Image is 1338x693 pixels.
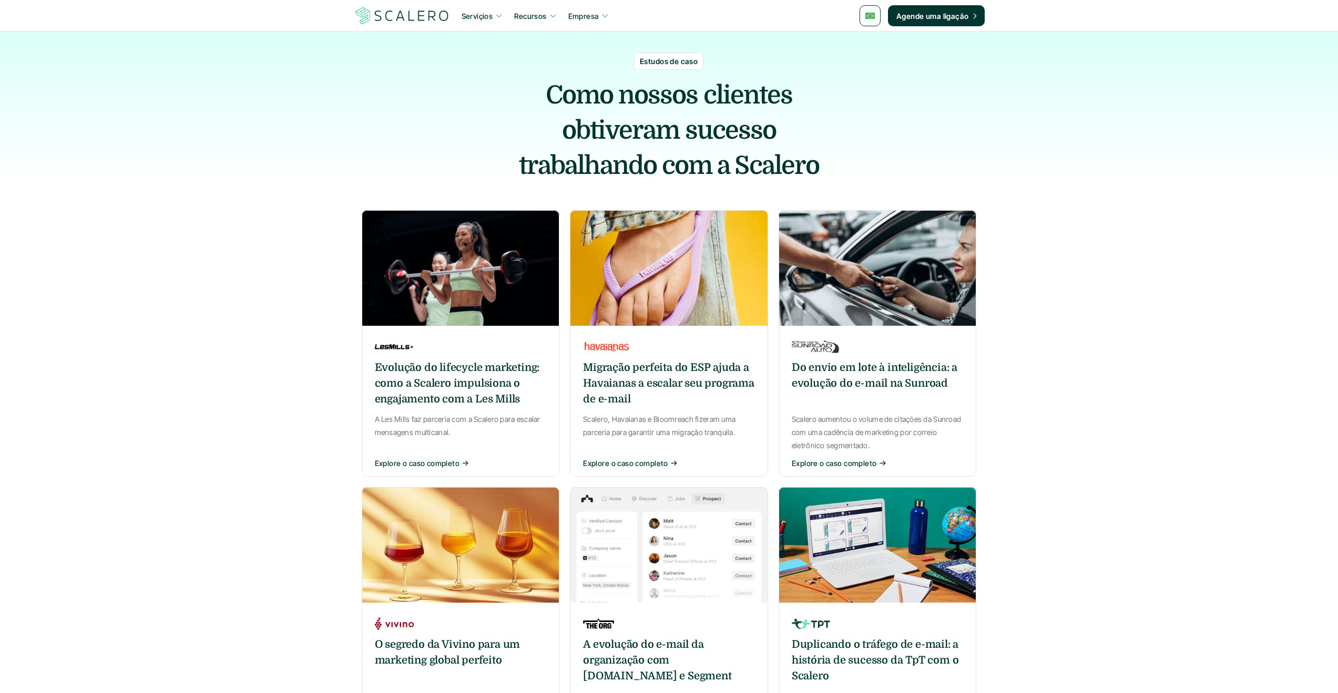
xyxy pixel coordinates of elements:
h6: Migração perfeita do ESP ajuda a Havaianas a escalar seu programa de e-mail [583,360,755,407]
iframe: gist-messenger-bubble-iframe [1302,657,1327,682]
img: Scalero company logo [354,6,451,26]
h6: Do envio em lote à inteligência: a evolução do e-mail na Sunroad [792,360,964,391]
h6: Duplicando o tráfego de e-mail: a história de sucesso da TpT com o Scalero [792,637,964,684]
p: Estudos de caso [640,56,698,67]
button: Explore o caso completo [375,458,547,469]
p: Recursos [514,11,546,22]
p: A Les Mills faz parceria com a Scalero para escalar mensagens multicanal. [375,412,547,439]
p: Scalero, Havaianas e Bloomreach fizeram uma parceria para garantir uma migração tranquila. [583,412,755,439]
h6: A evolução do e-mail da organização com [DOMAIN_NAME] e Segment [583,637,755,684]
a: Scalero company logo [354,6,451,25]
img: A glass of wine along a hand holding a cellphone [362,487,560,603]
p: Scalero aumentou o volume de citações da Sunroad com uma cadência de marketing por correio eletrô... [792,412,964,452]
p: Explore o caso completo [375,458,460,469]
p: Serviçios [462,11,493,22]
button: Explore o caso completo [792,458,964,469]
button: Explore o caso completo [583,458,755,469]
h6: Evolução do lifecycle marketing: como a Scalero impulsiona o engajamento com a Les Mills [375,360,547,407]
a: Migração perfeita do ESP ajuda a Havaianas a escalar seu programa de e-mailScalero, Havaianas e B... [570,210,768,477]
p: Empresa [568,11,599,22]
a: Evolução do lifecycle marketing: como a Scalero impulsiona o engajamento com a Les MillsA Les Mil... [362,210,560,477]
h1: Como nossos clientes obtiveram sucesso trabalhando com a Scalero [498,78,840,184]
p: Explore o caso completo [792,458,877,469]
img: A grid of different pictures of people working together [570,487,768,603]
a: Do envio em lote à inteligência: a evolução do e-mail na SunroadScalero aumentou o volume de cita... [779,210,977,477]
img: A desk with some items above like a laptop, post-its, sketch books and a globe. [779,487,977,603]
p: Explore o caso completo [583,458,668,469]
p: Agende uma ligação [896,11,969,22]
a: Agende uma ligação [888,5,985,26]
h6: O segredo da Vivino para um marketing global perfeito [375,637,547,668]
